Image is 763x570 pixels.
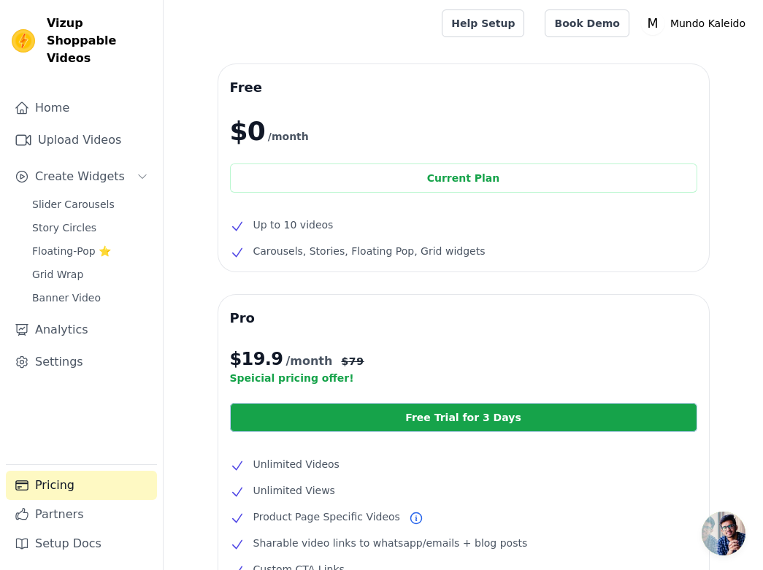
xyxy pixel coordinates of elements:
a: Help Setup [442,9,524,37]
h3: Pro [230,307,697,330]
span: Banner Video [32,290,101,305]
span: /month [268,128,309,145]
text: M [647,16,658,31]
a: Upload Videos [6,126,157,155]
span: Grid Wrap [32,267,83,282]
a: Grid Wrap [23,264,157,285]
span: Create Widgets [35,168,125,185]
a: Book Demo [545,9,629,37]
span: Unlimited Views [253,482,335,499]
span: Sharable video links to whatsapp/emails + blog posts [253,534,528,552]
button: M Mundo Kaleido [641,10,751,36]
a: Setup Docs [6,529,157,558]
a: Home [6,93,157,123]
span: Story Circles [32,220,96,235]
span: Carousels, Stories, Floating Pop, Grid widgets [253,242,486,260]
p: Speicial pricing offer! [230,371,697,385]
span: $0 [230,117,265,146]
span: /month [285,353,332,370]
a: Analytics [6,315,157,344]
span: Up to 10 videos [253,216,334,234]
span: Floating-Pop ⭐ [32,244,111,258]
a: Free Trial for 3 Days [230,403,697,432]
span: $ 79 [341,354,364,369]
a: Floating-Pop ⭐ [23,241,157,261]
a: Story Circles [23,217,157,238]
button: Create Widgets [6,162,157,191]
span: Vizup Shoppable Videos [47,15,151,67]
div: Chat abierto [702,512,745,555]
span: $ 19.9 [230,347,283,371]
span: Product Page Specific Videos [253,508,400,525]
a: Partners [6,500,157,529]
a: Settings [6,347,157,377]
span: Unlimited Videos [253,455,340,473]
div: Current Plan [230,163,697,193]
a: Slider Carousels [23,194,157,215]
span: Slider Carousels [32,197,115,212]
a: Pricing [6,471,157,500]
img: Vizup [12,29,35,53]
p: Mundo Kaleido [664,10,751,36]
a: Banner Video [23,288,157,308]
h3: Free [230,76,697,99]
